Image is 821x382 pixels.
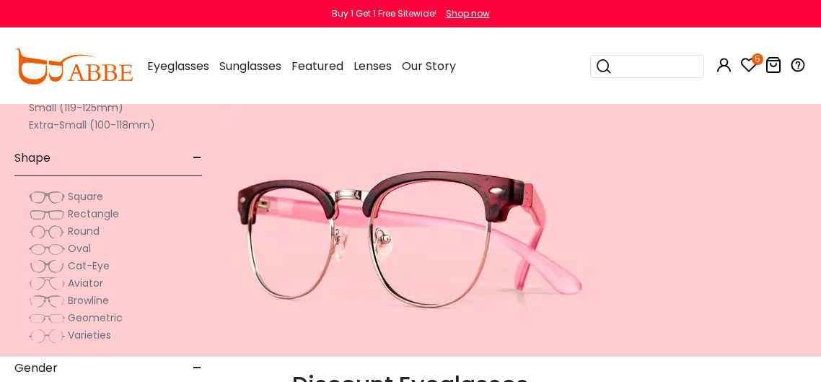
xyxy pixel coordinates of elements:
[68,241,91,256] span: Oval
[446,7,490,20] div: Shop now
[29,277,65,291] img: Aviator.png
[193,141,202,175] span: -
[29,242,65,256] img: Oval.png
[14,48,133,84] img: abbeglasses.com
[354,58,392,74] span: Lenses
[332,7,436,20] div: Buy 1 Get 1 Free Sitewide!
[68,293,109,308] span: Browline
[29,116,155,134] label: Extra-Small (100-118mm)
[402,58,456,74] span: Our Story
[68,207,119,221] span: Rectangle
[147,58,209,74] span: Eyeglasses
[29,259,65,274] img: Cat-Eye.png
[68,311,123,325] span: Geometric
[740,59,758,76] a: 5
[227,104,594,357] img: discount eyeglasses
[68,189,103,204] span: Square
[29,190,65,204] img: Square.png
[29,329,65,344] img: Varieties.png
[68,259,110,273] span: Cat-Eye
[219,58,281,74] span: Sunglasses
[68,224,100,238] span: Round
[439,7,490,19] a: Shop now
[68,328,111,342] span: Varieties
[29,294,65,308] img: Browline.png
[29,99,123,116] label: Small (119-125mm)
[29,311,65,326] img: Geometric.png
[14,141,51,175] span: Shape
[68,276,103,290] span: Aviator
[29,207,65,222] img: Rectangle.png
[752,53,763,65] i: 5
[291,58,343,74] span: Featured
[29,225,65,239] img: Round.png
